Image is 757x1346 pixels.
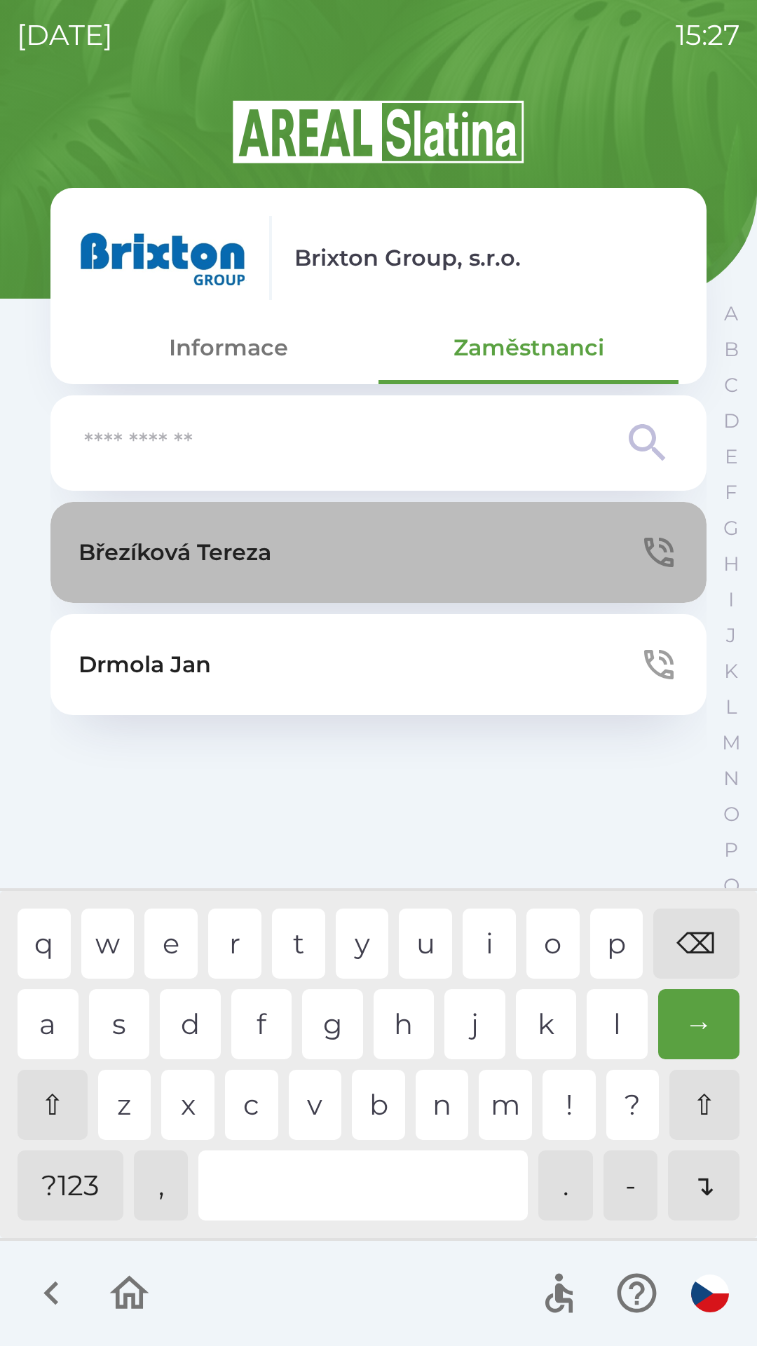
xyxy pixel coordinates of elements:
p: Drmola Jan [79,648,211,681]
img: cs flag [691,1274,729,1312]
button: Březíková Tereza [50,502,707,603]
p: Březíková Tereza [79,536,271,569]
button: Informace [79,322,378,373]
button: Zaměstnanci [378,322,678,373]
img: b88e0700-07da-459b-95b8-6ff16a92df1a.png [79,216,247,300]
p: [DATE] [17,14,113,56]
p: 15:27 [676,14,740,56]
img: Logo [50,98,707,165]
button: Drmola Jan [50,614,707,715]
p: Brixton Group, s.r.o. [294,241,521,275]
